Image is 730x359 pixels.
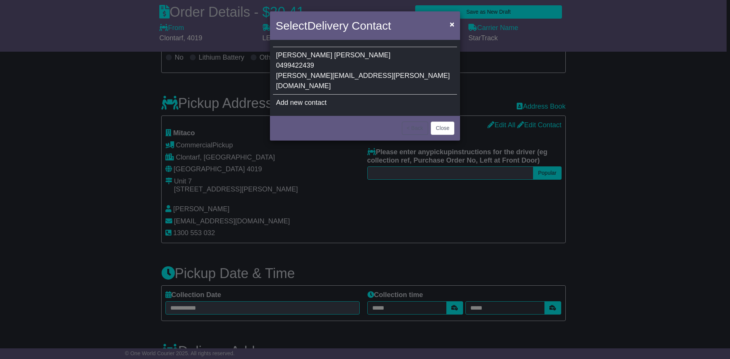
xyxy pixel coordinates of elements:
[431,122,454,135] button: Close
[402,122,428,135] button: < Back
[276,72,450,90] span: [PERSON_NAME][EMAIL_ADDRESS][PERSON_NAME][DOMAIN_NAME]
[276,51,332,59] span: [PERSON_NAME]
[276,17,391,34] h4: Select
[307,19,348,32] span: Delivery
[276,99,327,106] span: Add new contact
[450,20,454,28] span: ×
[446,16,458,32] button: Close
[334,51,390,59] span: [PERSON_NAME]
[352,19,391,32] span: Contact
[276,62,314,69] span: 0499422439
